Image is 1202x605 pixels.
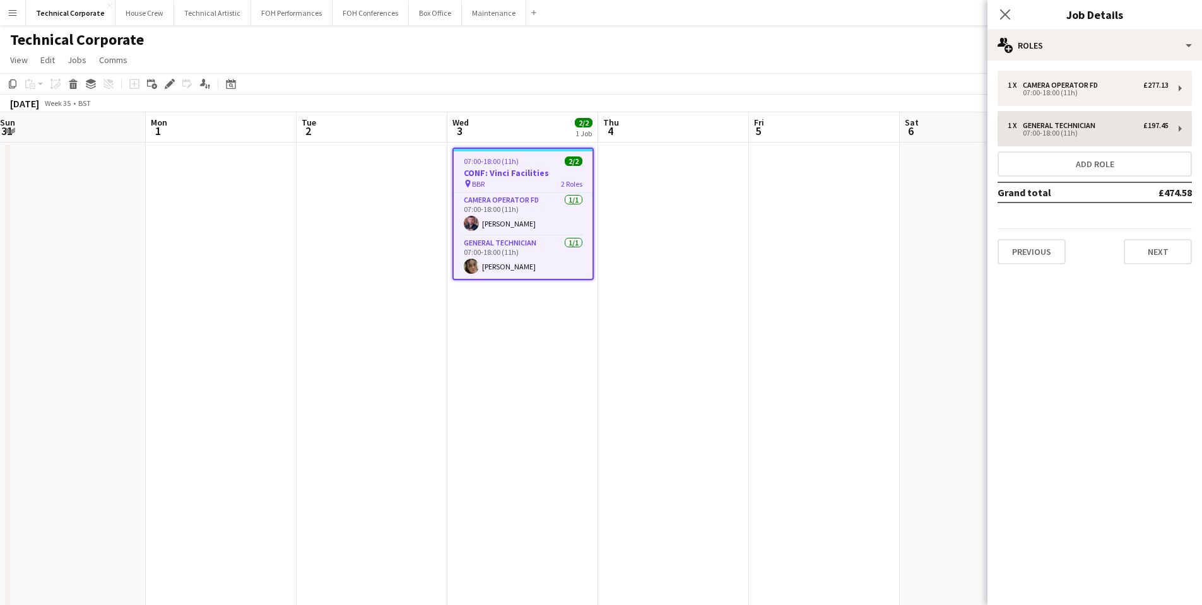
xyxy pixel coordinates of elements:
[10,30,144,49] h1: Technical Corporate
[68,54,86,66] span: Jobs
[26,1,115,25] button: Technical Corporate
[40,54,55,66] span: Edit
[42,98,73,108] span: Week 35
[1008,121,1023,130] div: 1 x
[603,117,619,128] span: Thu
[1023,121,1100,130] div: General Technician
[300,124,316,138] span: 2
[333,1,409,25] button: FOH Conferences
[10,97,39,110] div: [DATE]
[452,117,469,128] span: Wed
[1008,90,1169,96] div: 07:00-18:00 (11h)
[451,124,469,138] span: 3
[174,1,251,25] button: Technical Artistic
[454,167,592,179] h3: CONF: Vinci Facilities
[94,52,133,68] a: Comms
[754,117,764,128] span: Fri
[903,124,919,138] span: 6
[462,1,526,25] button: Maintenance
[454,193,592,236] app-card-role: Camera Operator FD1/107:00-18:00 (11h)[PERSON_NAME]
[998,239,1066,264] button: Previous
[10,54,28,66] span: View
[601,124,619,138] span: 4
[905,117,919,128] span: Sat
[575,129,592,138] div: 1 Job
[565,156,582,166] span: 2/2
[251,1,333,25] button: FOH Performances
[5,52,33,68] a: View
[998,182,1117,203] td: Grand total
[409,1,462,25] button: Box Office
[752,124,764,138] span: 5
[464,156,519,166] span: 07:00-18:00 (11h)
[99,54,127,66] span: Comms
[1008,81,1023,90] div: 1 x
[452,148,594,280] app-job-card: 07:00-18:00 (11h)2/2CONF: Vinci Facilities BBR2 RolesCamera Operator FD1/107:00-18:00 (11h)[PERSO...
[78,98,91,108] div: BST
[454,236,592,279] app-card-role: General Technician1/107:00-18:00 (11h)[PERSON_NAME]
[472,179,485,189] span: BBR
[1124,239,1192,264] button: Next
[998,151,1192,177] button: Add role
[115,1,174,25] button: House Crew
[1008,130,1169,136] div: 07:00-18:00 (11h)
[1117,182,1192,203] td: £474.58
[1143,121,1169,130] div: £197.45
[561,179,582,189] span: 2 Roles
[151,117,167,128] span: Mon
[35,52,60,68] a: Edit
[1143,81,1169,90] div: £277.13
[575,118,592,127] span: 2/2
[987,30,1202,61] div: Roles
[987,6,1202,23] h3: Job Details
[149,124,167,138] span: 1
[302,117,316,128] span: Tue
[62,52,91,68] a: Jobs
[1023,81,1103,90] div: Camera Operator FD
